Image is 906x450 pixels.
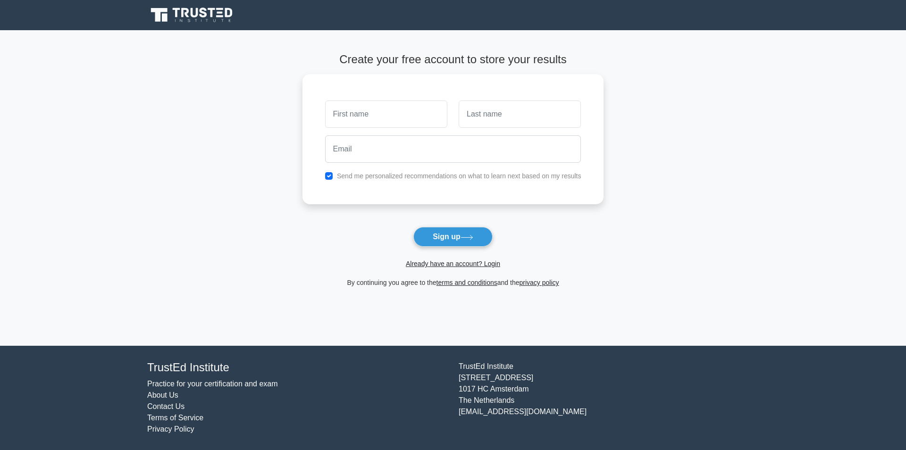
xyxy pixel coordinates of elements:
input: Last name [459,100,581,128]
a: terms and conditions [436,279,497,286]
a: Privacy Policy [147,425,194,433]
label: Send me personalized recommendations on what to learn next based on my results [337,172,581,180]
h4: TrustEd Institute [147,361,447,375]
a: About Us [147,391,178,399]
div: TrustEd Institute [STREET_ADDRESS] 1017 HC Amsterdam The Netherlands [EMAIL_ADDRESS][DOMAIN_NAME] [453,361,764,435]
h4: Create your free account to store your results [302,53,604,67]
div: By continuing you agree to the and the [297,277,610,288]
button: Sign up [413,227,493,247]
a: Already have an account? Login [406,260,500,267]
a: Terms of Service [147,414,203,422]
a: Practice for your certification and exam [147,380,278,388]
input: First name [325,100,447,128]
input: Email [325,135,581,163]
a: privacy policy [520,279,559,286]
a: Contact Us [147,402,185,410]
